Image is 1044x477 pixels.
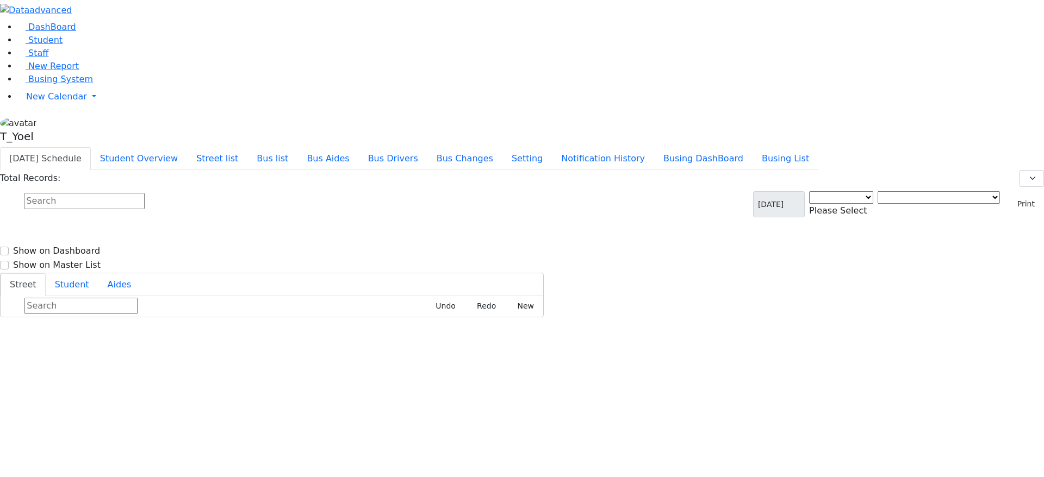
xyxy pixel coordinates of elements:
button: Busing DashBoard [654,147,753,170]
button: Redo [465,298,501,315]
span: New Calendar [26,91,87,102]
button: Notification History [552,147,654,170]
a: Staff [17,48,48,58]
button: Bus list [247,147,297,170]
a: Student [17,35,63,45]
label: Show on Master List [13,259,101,272]
span: DashBoard [28,22,76,32]
span: Please Select [809,205,867,216]
button: Busing List [753,147,818,170]
input: Search [24,298,138,314]
button: Undo [424,298,461,315]
button: Setting [502,147,552,170]
a: DashBoard [17,22,76,32]
a: Busing System [17,74,93,84]
select: Default select example [1019,170,1044,187]
button: Aides [98,273,141,296]
button: Bus Aides [297,147,358,170]
span: Student [28,35,63,45]
button: Street list [187,147,247,170]
span: Staff [28,48,48,58]
button: Bus Changes [427,147,502,170]
input: Search [24,193,145,209]
div: Street [1,296,543,317]
button: New [505,298,539,315]
button: Student [46,273,98,296]
button: Bus Drivers [359,147,427,170]
span: New Report [28,61,79,71]
button: Street [1,273,46,296]
a: New Calendar [17,86,1044,108]
span: Busing System [28,74,93,84]
a: New Report [17,61,79,71]
label: Show on Dashboard [13,244,100,258]
button: Print [1004,196,1040,212]
button: Student Overview [91,147,187,170]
